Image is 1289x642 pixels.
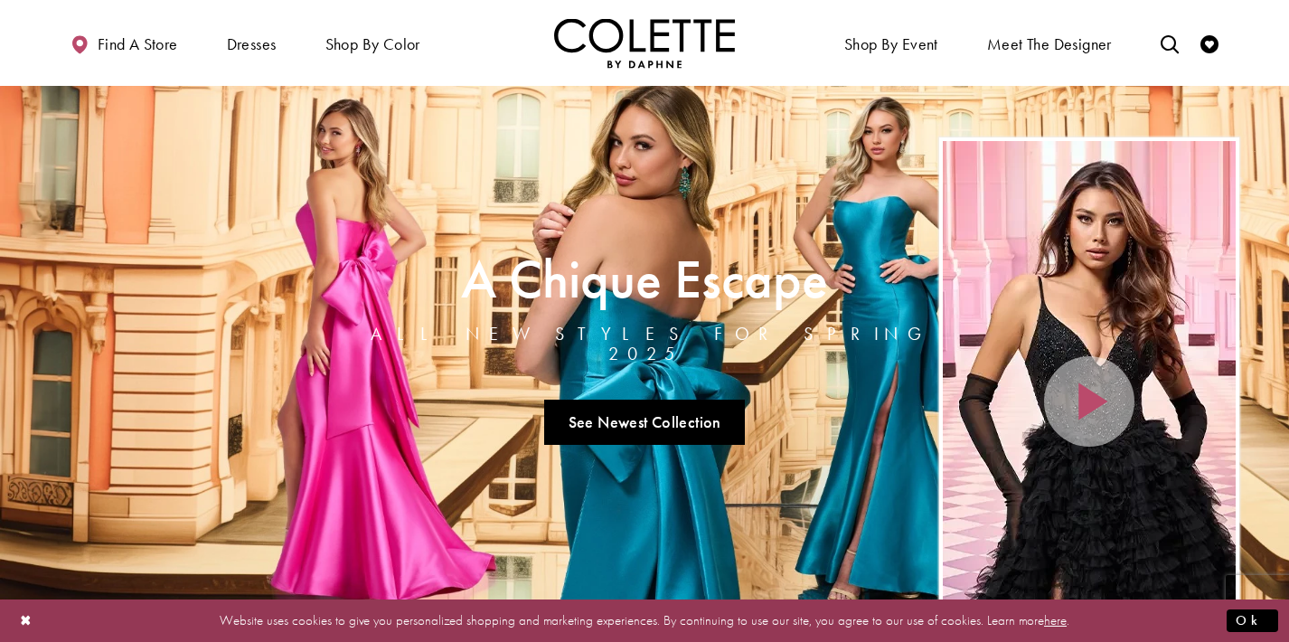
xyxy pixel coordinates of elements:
a: Find a store [66,18,182,68]
span: Find a store [98,35,178,53]
button: Submit Dialog [1227,609,1278,632]
span: Shop By Event [844,35,938,53]
span: Shop by color [325,35,420,53]
a: Toggle search [1156,18,1183,68]
span: Shop By Event [840,18,943,68]
ul: Slider Links [350,392,939,452]
button: Close Dialog [11,605,42,637]
img: Colette by Daphne [554,18,735,68]
span: Shop by color [321,18,425,68]
span: Dresses [227,35,277,53]
a: Check Wishlist [1196,18,1223,68]
a: Visit Home Page [554,18,735,68]
span: Meet the designer [987,35,1112,53]
a: Meet the designer [983,18,1116,68]
p: Website uses cookies to give you personalized shopping and marketing experiences. By continuing t... [130,609,1159,633]
span: Dresses [222,18,281,68]
a: here [1044,611,1067,629]
a: See Newest Collection A Chique Escape All New Styles For Spring 2025 [544,400,745,445]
